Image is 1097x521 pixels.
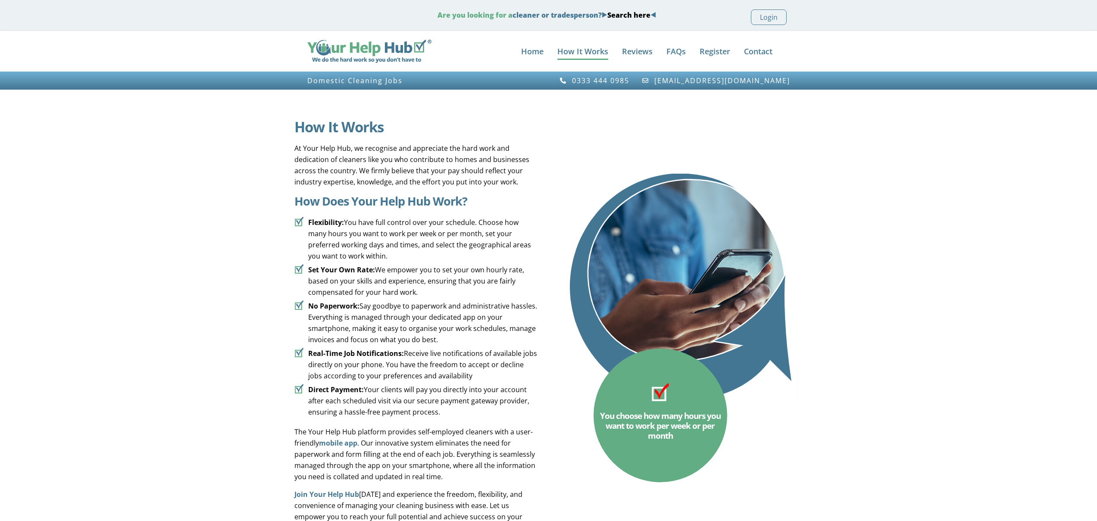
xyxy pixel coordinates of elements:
span: Say goodbye to paperwork and administrative hassles. Everything is managed through your dedicated... [306,300,538,345]
a: Register [700,43,730,60]
a: [EMAIL_ADDRESS][DOMAIN_NAME] [641,77,790,84]
span: You choose how many hours you want to work per week or per month [600,410,721,441]
img: Your Help Hub Wide Logo [307,40,432,63]
strong: Real-Time Job Notifications: [308,349,404,358]
a: How It Works [557,43,608,60]
a: mobile app [319,438,357,448]
span: [EMAIL_ADDRESS][DOMAIN_NAME] [652,77,790,84]
a: Reviews [622,43,653,60]
strong: Set Your Own Rate: [308,265,375,275]
img: Blue Arrow - Right [602,12,607,18]
h2: How Does Your Help Hub Work? [294,194,538,208]
a: Home [521,43,544,60]
img: Blue Arrow - Left [650,12,656,18]
a: Join Your Help Hub [294,490,359,499]
a: Contact [744,43,772,60]
strong: No Paperwork: [308,301,359,311]
p: The Your Help Hub platform provides self-employed cleaners with a user-friendly . Our innovative ... [294,426,538,482]
span: Login [760,12,778,23]
strong: Direct Payment: [308,385,364,394]
a: Login [751,9,787,25]
h2: Domestic Cleaning Jobs [307,77,542,84]
span: You have full control over your schedule. Choose how many hours you want to work per week or per ... [306,217,538,262]
a: Search here [607,10,650,20]
strong: cleaner or tradesperson? [438,10,656,20]
img: Contractors - How It Works - House cleaners in my area Your Help Hub [564,165,798,411]
strong: Flexibility: [308,218,344,227]
span: Your clients will pay you directly into your account after each scheduled visit via our secure pa... [306,384,538,418]
span: Are you looking for a [438,10,513,20]
p: At Your Help Hub, we recognise and appreciate the hard work and dedication of cleaners like you w... [294,143,538,187]
span: 0333 444 0985 [570,77,629,84]
span: Receive live notifications of available jobs directly on your phone. You have the freedom to acce... [306,348,538,381]
nav: Menu [440,43,772,60]
a: FAQs [666,43,686,60]
span: We empower you to set your own hourly rate, based on your skills and experience, ensuring that yo... [306,264,538,298]
a: 0333 444 0985 [559,77,630,84]
h2: How It Works [294,120,538,134]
